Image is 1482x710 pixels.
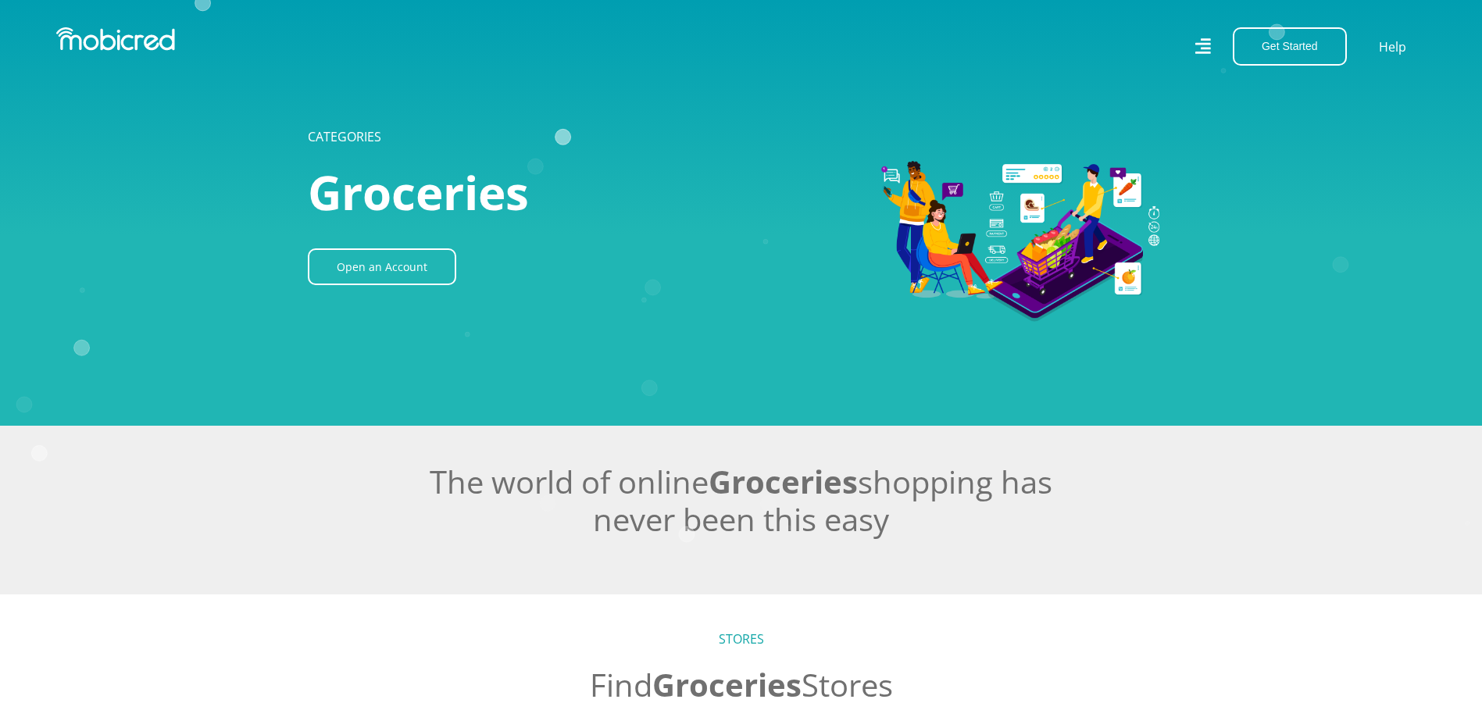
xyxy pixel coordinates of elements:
h2: Find Stores [308,666,1175,704]
a: Help [1378,37,1407,57]
h5: STORES [308,632,1175,647]
a: CATEGORIES [308,128,381,145]
img: Groceries [679,73,1175,352]
span: Groceries [652,663,802,706]
span: Groceries [308,160,529,224]
button: Get Started [1233,27,1347,66]
a: Open an Account [308,248,456,285]
img: Mobicred [56,27,175,51]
